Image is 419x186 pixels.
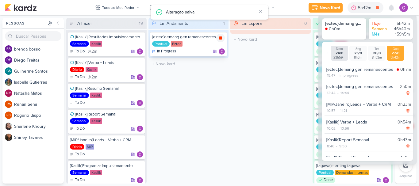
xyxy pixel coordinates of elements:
[326,66,394,73] div: [eztec]demang gen remanescentes
[91,49,97,54] span: 2m
[14,90,64,97] div: N a t a s h a M a t o s
[14,68,64,74] div: G u i l h e r m e S a n t o s
[70,137,143,143] div: [MIP/Janeiro]Leads + Verba + CRM
[150,59,228,68] input: + Novo kard
[326,119,395,125] div: [Kaslik] Verba + Leads
[219,48,225,55] img: Carlos Lima
[137,74,143,80] img: Carlos Lima
[351,51,366,55] div: 25/8
[137,151,143,158] div: Responsável: Carlos Lima
[77,20,92,27] div: A Fazer
[6,59,11,62] p: DF
[5,101,12,108] div: Renan Sena
[340,90,350,96] div: 14:44
[6,114,11,117] p: RB
[70,177,85,183] div: To Do
[216,34,225,42] div: Parar relógio
[326,126,336,131] div: 10:02
[5,21,47,26] div: Pessoas
[316,144,334,150] div: Pontual
[316,67,334,72] div: Pontual
[75,74,85,80] p: To Do
[87,74,97,80] div: último check-in há 2 meses
[400,66,411,73] div: 0h7m
[90,93,102,98] div: Kaslik
[332,55,347,59] div: 23h59m
[232,35,309,44] input: + Novo kard
[316,126,335,132] div: Done
[75,177,85,183] p: To Do
[369,51,384,55] div: 26/8
[70,60,143,66] div: [Kaslik] Verba + Leads
[399,173,412,179] p: Arquivo
[369,55,384,59] div: 8h53m
[336,126,340,131] div: -
[171,41,183,47] div: Eztec
[316,86,389,91] div: [mip]lead ads aura imagens apto
[137,100,143,106] img: Carlos Lima
[339,143,347,149] div: 9:30
[326,108,336,113] div: 10:57
[397,68,399,71] img: tracking
[325,28,328,30] img: tracking
[241,20,262,27] div: Em Espera
[70,41,89,47] div: Semanal
[160,20,188,27] div: Em Andamento
[90,118,102,124] div: Kaslik
[166,9,256,15] div: Alteração salva
[137,177,143,183] img: Carlos Lima
[14,123,64,130] div: S h a r l e n e K h o u r y
[372,21,390,26] div: Hoje
[351,55,366,59] div: 8h3m
[388,51,403,55] div: 27/8
[316,41,334,47] div: Pontual
[316,74,335,80] div: Done
[70,74,85,80] div: To Do
[388,55,403,59] div: 5h42m
[70,93,89,98] div: Semanal
[340,108,348,113] div: 11:21
[358,5,373,11] div: 5h42m
[70,144,84,150] div: Diário
[70,163,143,169] div: [Kaslik]Programar Impulsionamento
[5,134,12,141] img: Shirley Tavares
[221,20,227,27] div: 1
[7,103,11,106] p: RS
[14,112,64,119] div: R o g e r i o B i s p o
[326,143,335,149] div: 8:46
[70,118,89,124] div: Semanal
[86,67,98,72] div: Kaslik
[70,67,84,72] div: Diário
[340,126,350,131] div: 10:56
[86,144,94,150] div: MIP
[137,100,143,106] div: Responsável: Carlos Lima
[5,89,12,97] div: Natasha Matos
[316,177,335,183] div: Done
[372,26,390,32] div: Semana
[316,93,334,98] div: Pontual
[391,21,410,26] div: 5h42m
[316,34,389,40] div: [KASLIK] Fechamento mensal
[316,137,389,143] div: [eztec]ajustes qr code fale com a eztec
[400,83,411,90] div: 2h0m
[336,108,340,113] div: -
[70,151,85,158] div: To Do
[5,78,12,86] img: Isabella Gutierres
[70,48,85,55] div: To Do
[326,73,336,78] div: 15:47
[309,3,343,13] button: Novo Kard
[316,170,334,175] div: Pontual
[316,118,334,124] div: Pontual
[70,86,143,91] div: [Kaslik]Resumo Semanal
[324,177,333,183] p: Done
[383,177,389,183] img: Carlos Lima
[398,101,411,108] div: 0h23m
[5,112,12,119] div: Rogerio Bispo
[152,48,176,55] div: In Progress
[320,5,340,11] div: Novo Kard
[302,20,309,27] div: 0
[14,57,64,63] div: D i e g o F r e i t a s
[5,123,12,130] img: Sharlene Khoury
[372,32,390,37] div: Mês
[75,100,85,106] p: To Do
